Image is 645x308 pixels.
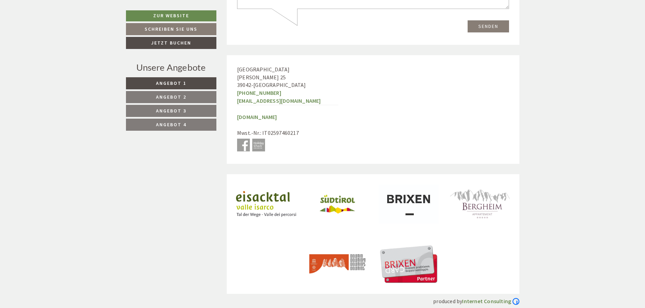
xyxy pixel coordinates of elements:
[512,298,519,305] img: Logo Internet Consulting
[237,113,277,120] a: [DOMAIN_NAME]
[462,298,519,305] a: Internet Consulting
[156,94,186,100] span: Angebot 2
[156,108,186,114] span: Angebot 3
[253,81,306,88] span: [GEOGRAPHIC_DATA]
[126,23,216,35] a: Schreiben Sie uns
[237,97,321,104] a: [EMAIL_ADDRESS][DOMAIN_NAME]
[237,89,281,96] a: [PHONE_NUMBER]
[6,19,113,40] div: Guten Tag, wie können wir Ihnen helfen?
[237,74,286,81] span: [PERSON_NAME] 25
[260,129,299,136] span: : IT02597460217
[231,182,272,194] button: Senden
[126,294,519,305] div: produced by
[126,37,216,49] a: Jetzt buchen
[462,298,511,305] b: Internet Consulting
[126,61,216,74] div: Unsere Angebote
[156,80,186,86] span: Angebot 1
[11,34,109,39] small: 20:33
[156,121,186,128] span: Angebot 4
[126,10,216,21] a: Zur Website
[123,6,148,17] div: [DATE]
[227,55,349,164] div: - Mwst.-Nr.
[237,66,290,73] span: [GEOGRAPHIC_DATA]
[11,20,109,26] div: [GEOGRAPHIC_DATA]
[237,81,251,88] span: 39042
